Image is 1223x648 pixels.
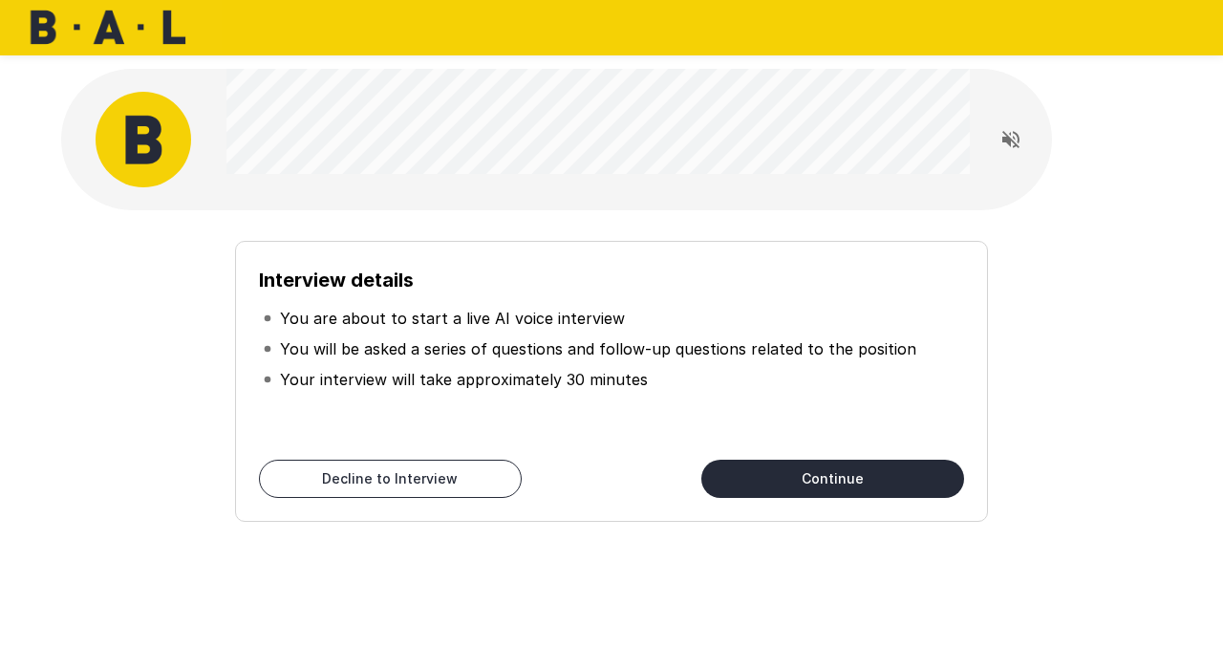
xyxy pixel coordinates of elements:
button: Decline to Interview [259,460,522,498]
p: You will be asked a series of questions and follow-up questions related to the position [280,337,916,360]
p: You are about to start a live AI voice interview [280,307,625,330]
img: bal_avatar.png [96,92,191,187]
b: Interview details [259,269,414,292]
button: Continue [701,460,964,498]
p: Your interview will take approximately 30 minutes [280,368,648,391]
button: Read questions aloud [992,120,1030,159]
